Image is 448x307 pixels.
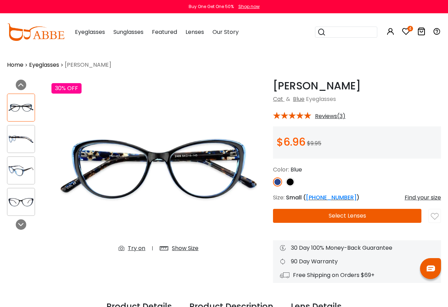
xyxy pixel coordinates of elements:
a: Home [7,61,23,69]
img: like [431,213,439,220]
div: Free Shipping on Orders $69+ [280,271,434,279]
a: Shop now [235,3,260,9]
img: abbeglasses.com [7,23,64,41]
i: 4 [407,26,413,31]
span: Sunglasses [113,28,143,36]
div: Buy One Get One 50% [189,3,234,10]
button: Select Lenses [273,209,421,223]
span: Blue [290,166,302,174]
span: Our Story [212,28,239,36]
div: Try on [128,244,145,253]
h1: [PERSON_NAME] [273,80,441,92]
div: 30% OFF [51,83,82,94]
span: Color: [273,166,289,174]
img: Olga Blue Plastic Eyeglasses Frames from ABBE Glasses [7,195,35,209]
img: chat [427,265,435,271]
img: Olga Blue Plastic Eyeglasses Frames from ABBE Glasses [7,164,35,177]
div: 30 Day 100% Money-Back Guarantee [280,244,434,252]
div: Shop now [238,3,260,10]
span: Reviews(3) [315,113,345,119]
div: Show Size [172,244,198,253]
span: [PERSON_NAME] [65,61,111,69]
a: 4 [402,29,410,37]
a: [PHONE_NUMBER] [306,193,357,202]
span: & [285,95,292,103]
span: Eyeglasses [75,28,105,36]
span: Lenses [185,28,204,36]
div: 90 Day Warranty [280,257,434,266]
img: Olga Blue Plastic Eyeglasses Frames from ABBE Glasses [7,101,35,115]
span: $9.95 [307,139,321,147]
img: Olga Blue Plastic Eyeglasses Frames from ABBE Glasses [51,80,266,258]
a: Cat [273,95,283,103]
span: Small ( ) [286,193,359,202]
img: Olga Blue Plastic Eyeglasses Frames from ABBE Glasses [7,132,35,146]
a: Blue [293,95,304,103]
span: Eyeglasses [306,95,336,103]
span: Size: [273,193,285,202]
div: Find your size [405,193,441,202]
span: Featured [152,28,177,36]
a: Eyeglasses [29,61,59,69]
span: $6.96 [276,134,306,149]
